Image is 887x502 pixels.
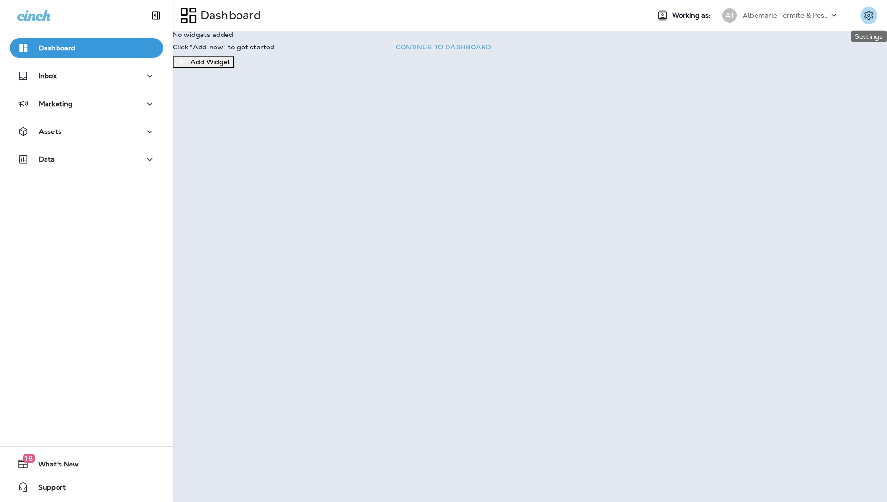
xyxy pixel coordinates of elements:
div: Settings [851,31,887,42]
button: Support [10,478,163,497]
p: Dashboard [39,44,75,52]
p: Assets [39,128,61,135]
div: Add Widget [190,57,230,67]
p: Marketing [39,100,72,108]
button: Add Widget [173,56,234,68]
button: Assets [10,122,163,141]
span: What's New [29,460,79,472]
p: Click "Add new" to get started [173,43,887,51]
p: Inbox [38,72,57,80]
button: Dashboard [10,38,163,58]
p: Albemarle Termite & Pest Control [743,12,829,19]
p: Continue to Dashboard [396,43,492,52]
span: Support [29,483,66,495]
span: 18 [22,454,35,463]
span: Working as: [672,12,713,20]
div: AT [722,8,737,23]
button: Data [10,150,163,169]
button: Marketing [10,94,163,113]
button: Inbox [10,66,163,85]
p: No widgets added [173,31,887,38]
button: Continue to Dashboard [392,40,496,60]
button: Collapse Sidebar [142,6,169,25]
p: Data [39,155,55,163]
p: Dashboard [197,8,261,23]
button: Settings [860,7,877,24]
button: 18What's New [10,454,163,474]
